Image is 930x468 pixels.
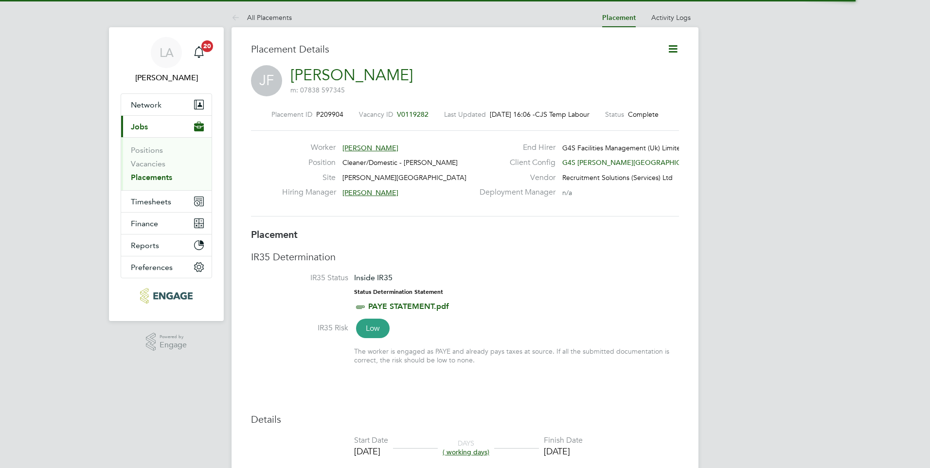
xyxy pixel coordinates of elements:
label: Vendor [474,173,555,183]
span: n/a [562,188,572,197]
div: Start Date [354,435,388,446]
span: Reports [131,241,159,250]
label: Vacancy ID [359,110,393,119]
h3: Details [251,413,679,426]
span: Engage [160,341,187,349]
span: G4S Facilities Management (Uk) Limited [562,144,685,152]
a: LA[PERSON_NAME] [121,37,212,84]
a: All Placements [232,13,292,22]
a: 20 [189,37,209,68]
a: [PERSON_NAME] [290,66,413,85]
label: IR35 Risk [251,323,348,333]
button: Reports [121,234,212,256]
button: Network [121,94,212,115]
a: Positions [131,145,163,155]
a: Powered byEngage [146,333,187,351]
span: Low [356,319,390,338]
a: Placements [131,173,172,182]
div: Jobs [121,137,212,190]
label: Hiring Manager [282,187,336,198]
h3: IR35 Determination [251,251,679,263]
button: Preferences [121,256,212,278]
span: [PERSON_NAME] [342,144,398,152]
label: Status [605,110,624,119]
label: Deployment Manager [474,187,555,198]
span: 20 [201,40,213,52]
a: Activity Logs [651,13,691,22]
span: P209904 [316,110,343,119]
img: rec-solutions-logo-retina.png [140,288,192,304]
label: End Hirer [474,143,555,153]
span: Finance [131,219,158,228]
span: V0119282 [397,110,429,119]
a: PAYE STATEMENT.pdf [368,302,449,311]
label: Client Config [474,158,555,168]
div: [DATE] [354,446,388,457]
label: Last Updated [444,110,486,119]
nav: Main navigation [109,27,224,321]
label: Position [282,158,336,168]
strong: Status Determination Statement [354,288,443,295]
span: Jobs [131,122,148,131]
a: Placement [602,14,636,22]
a: Vacancies [131,159,165,168]
button: Timesheets [121,191,212,212]
span: m: 07838 597345 [290,86,345,94]
div: [DATE] [544,446,583,457]
span: [PERSON_NAME][GEOGRAPHIC_DATA] [342,173,466,182]
span: Timesheets [131,197,171,206]
span: Inside IR35 [354,273,393,282]
h3: Placement Details [251,43,652,55]
button: Finance [121,213,212,234]
span: ( working days) [443,448,489,456]
span: LA [160,46,174,59]
div: DAYS [438,439,494,456]
span: Powered by [160,333,187,341]
span: Cleaner/Domestic - [PERSON_NAME] [342,158,458,167]
span: Network [131,100,161,109]
div: Finish Date [544,435,583,446]
label: Worker [282,143,336,153]
label: Placement ID [271,110,312,119]
span: CJS Temp Labour [535,110,590,119]
button: Jobs [121,116,212,137]
span: [PERSON_NAME] [342,188,398,197]
label: IR35 Status [251,273,348,283]
b: Placement [251,229,298,240]
span: Preferences [131,263,173,272]
span: [DATE] 16:06 - [490,110,535,119]
span: G4S [PERSON_NAME][GEOGRAPHIC_DATA] - Operati… [562,158,740,167]
label: Site [282,173,336,183]
span: Leah Adams [121,72,212,84]
span: Recruitment Solutions (Services) Ltd [562,173,673,182]
div: The worker is engaged as PAYE and already pays taxes at source. If all the submitted documentatio... [354,347,679,364]
span: JF [251,65,282,96]
span: Complete [628,110,659,119]
a: Go to home page [121,288,212,304]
